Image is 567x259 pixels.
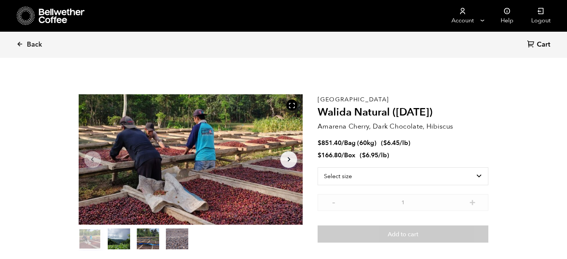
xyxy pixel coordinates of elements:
h2: Walida Natural ([DATE]) [318,106,488,119]
span: $ [318,139,321,147]
span: Cart [537,40,550,49]
bdi: 6.95 [362,151,378,159]
bdi: 166.80 [318,151,341,159]
span: / [341,139,344,147]
bdi: 6.45 [383,139,400,147]
span: /lb [400,139,408,147]
span: $ [318,151,321,159]
span: Bag (60kg) [344,139,377,147]
span: ( ) [360,151,389,159]
span: $ [362,151,366,159]
bdi: 851.40 [318,139,341,147]
a: Cart [527,40,552,50]
span: ( ) [381,139,410,147]
button: - [329,198,338,205]
p: Amarena Cherry, Dark Chocolate, Hibiscus [318,121,488,132]
span: $ [383,139,387,147]
span: /lb [378,151,387,159]
button: + [468,198,477,205]
span: Box [344,151,355,159]
button: Add to cart [318,225,488,243]
span: / [341,151,344,159]
span: Back [27,40,42,49]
